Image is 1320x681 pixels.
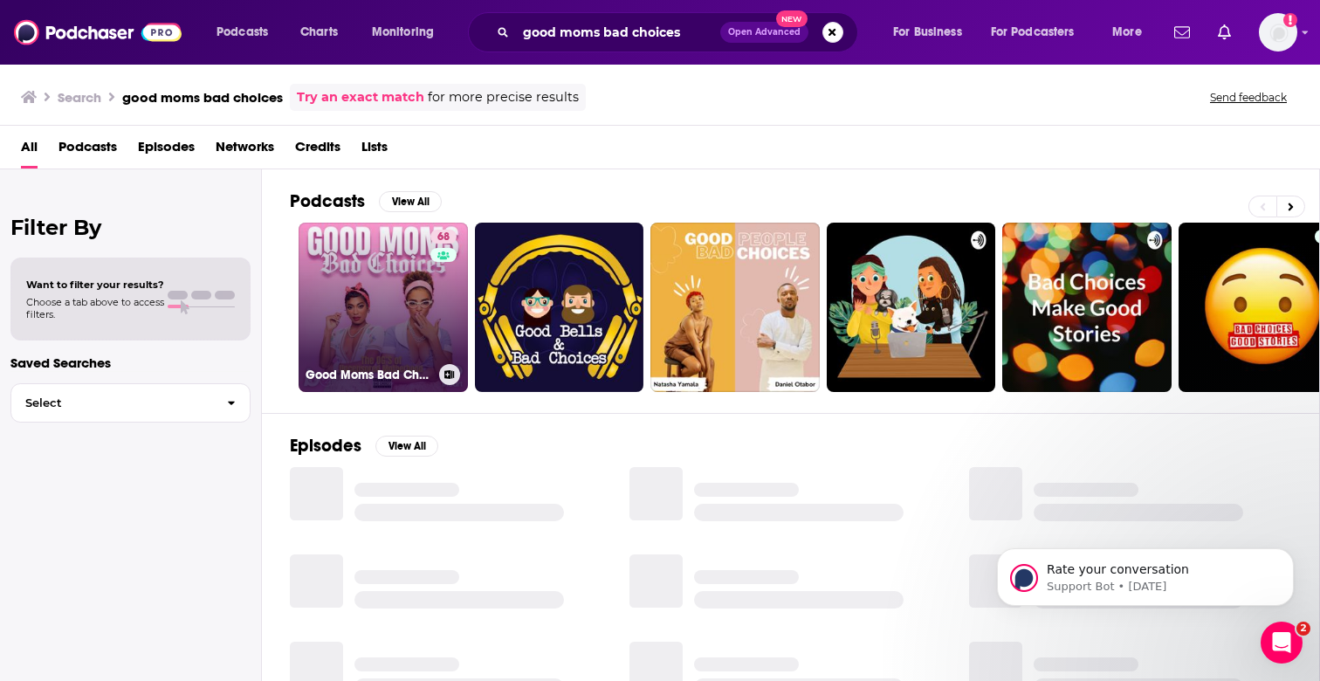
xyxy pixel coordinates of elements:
a: Lists [361,133,388,169]
a: Charts [289,18,348,46]
iframe: Intercom live chat [1261,622,1303,664]
a: Networks [216,133,274,169]
h2: Podcasts [290,190,365,212]
span: for more precise results [428,87,579,107]
a: 68Good Moms Bad Choices [299,223,468,392]
button: Select [10,383,251,423]
span: Choose a tab above to access filters. [26,296,164,320]
button: Send feedback [1205,90,1292,105]
h3: good moms bad choices [122,89,283,106]
input: Search podcasts, credits, & more... [516,18,720,46]
span: For Podcasters [991,20,1075,45]
img: User Profile [1259,13,1297,52]
button: open menu [980,18,1100,46]
a: PodcastsView All [290,190,442,212]
iframe: Intercom notifications message [971,512,1320,634]
img: Podchaser - Follow, Share and Rate Podcasts [14,16,182,49]
span: Podcasts [217,20,268,45]
p: Saved Searches [10,354,251,371]
h2: Filter By [10,215,251,240]
button: open menu [204,18,291,46]
span: 68 [437,229,450,246]
a: 68 [430,230,457,244]
button: Show profile menu [1259,13,1297,52]
span: For Business [893,20,962,45]
span: Monitoring [372,20,434,45]
span: New [776,10,808,27]
button: Open AdvancedNew [720,22,808,43]
span: Charts [300,20,338,45]
a: Show notifications dropdown [1211,17,1238,47]
a: Credits [295,133,340,169]
button: open menu [360,18,457,46]
button: open menu [881,18,984,46]
a: Show notifications dropdown [1167,17,1197,47]
span: Want to filter your results? [26,279,164,291]
svg: Add a profile image [1283,13,1297,27]
a: Episodes [138,133,195,169]
h3: Good Moms Bad Choices [306,368,432,382]
a: EpisodesView All [290,435,438,457]
a: All [21,133,38,169]
span: More [1112,20,1142,45]
div: Search podcasts, credits, & more... [485,12,875,52]
button: open menu [1100,18,1164,46]
button: View All [379,191,442,212]
a: Podcasts [58,133,117,169]
span: 2 [1296,622,1310,636]
button: View All [375,436,438,457]
h2: Episodes [290,435,361,457]
span: Open Advanced [728,28,801,37]
a: Try an exact match [297,87,424,107]
span: Select [11,397,213,409]
span: Logged in as RP_publicity [1259,13,1297,52]
h3: Search [58,89,101,106]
